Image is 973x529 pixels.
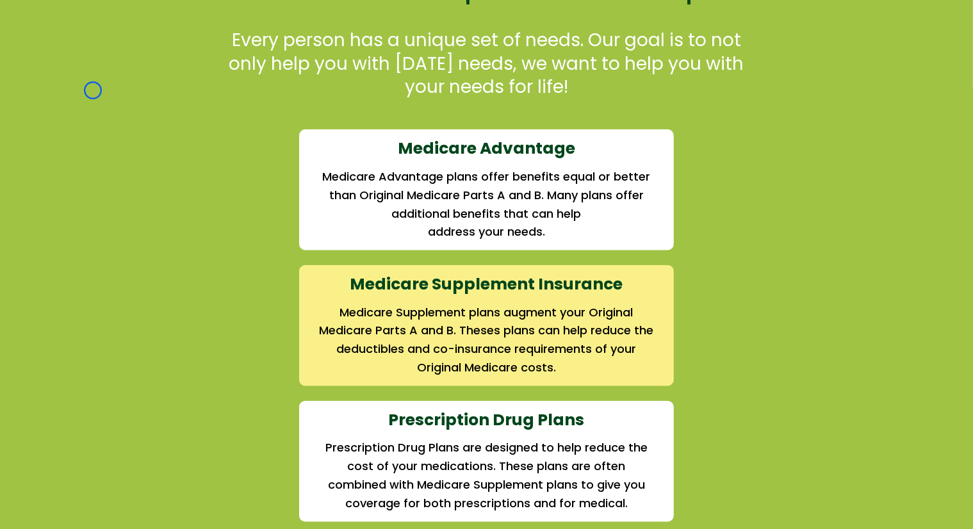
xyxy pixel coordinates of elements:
[318,168,655,223] h2: Medicare Advantage plans offer benefits equal or better than Original Medicare Parts A and B. Man...
[318,439,655,512] h2: Prescription Drug Plans are designed to help reduce the cost of your medications. These plans are...
[389,409,585,431] strong: Prescription Drug Plans
[398,137,575,159] strong: Medicare Advantage
[350,273,623,295] strong: Medicare Supplement Insurance
[318,304,655,377] h2: Medicare Supplement plans augment your Original Medicare Parts A and B. Theses plans can help red...
[318,223,655,241] h2: address your needs.
[218,29,755,99] p: Every person has a unique set of needs. Our goal is to not only help you with [DATE] needs, we wa...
